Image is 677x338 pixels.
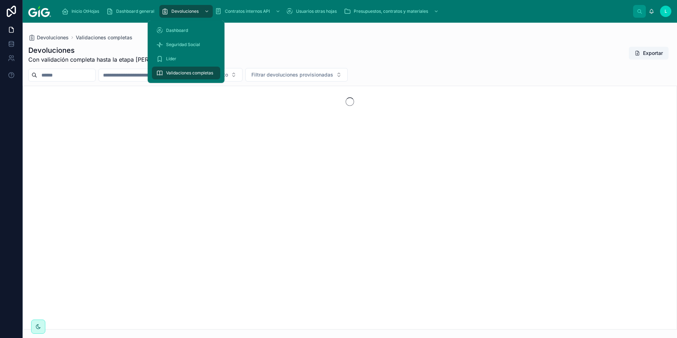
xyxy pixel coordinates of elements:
span: Validaciones completas [166,70,213,76]
span: L [665,9,667,14]
span: Seguridad Social [166,42,200,47]
a: Devoluciones [159,5,213,18]
span: Contratos internos API [225,9,270,14]
span: Filtrar devoluciones provisionadas [251,71,333,78]
span: Dashboard general [116,9,154,14]
h1: Devoluciones [28,45,182,55]
span: Devoluciones [171,9,199,14]
a: Dashboard [152,24,220,37]
a: Seguridad Social [152,38,220,51]
button: Exportar [629,47,669,60]
a: Validaciones completas [76,34,132,41]
a: Presupuestos, contratos y materiales [342,5,442,18]
img: App logo [28,6,51,17]
a: Validaciones completas [152,67,220,79]
span: Devoluciones [37,34,69,41]
a: Contratos internos API [213,5,284,18]
a: Devoluciones [28,34,69,41]
span: Usuarios otras hojas [296,9,337,14]
a: Líder [152,52,220,65]
a: Dashboard general [104,5,159,18]
button: Select Button [245,68,348,81]
a: Usuarios otras hojas [284,5,342,18]
span: Dashboard [166,28,188,33]
span: Inicio OtHojas [72,9,99,14]
a: Inicio OtHojas [59,5,104,18]
span: Con validación completa hasta la etapa [PERSON_NAME] [28,55,182,64]
span: Líder [166,56,176,62]
div: scrollable content [57,4,633,19]
span: Presupuestos, contratos y materiales [354,9,428,14]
